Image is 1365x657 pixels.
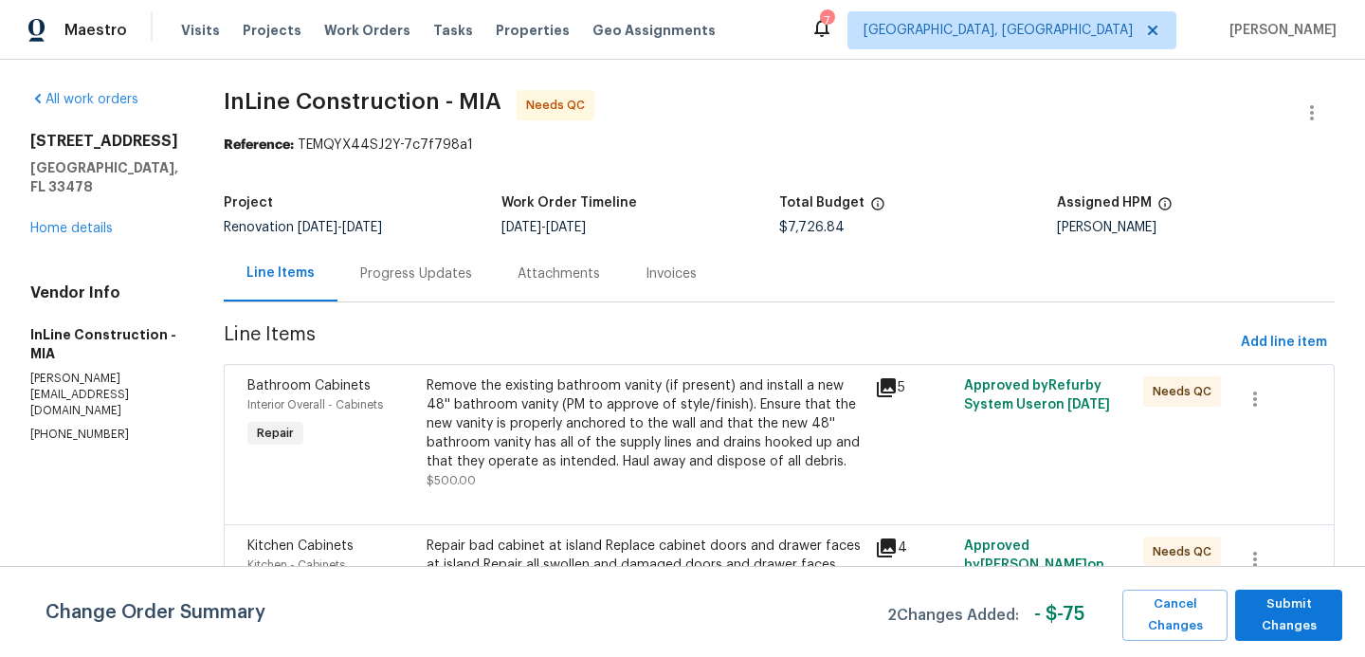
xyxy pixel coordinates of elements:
span: Geo Assignments [592,21,716,40]
span: Interior Overall - Cabinets [247,399,383,411]
span: Approved by [PERSON_NAME] on [964,539,1104,591]
span: Maestro [64,21,127,40]
button: Cancel Changes [1122,590,1228,641]
div: TEMQYX44SJ2Y-7c7f798a1 [224,136,1335,155]
span: Kitchen - Cabinets [247,559,345,571]
span: Add line item [1241,331,1327,355]
div: Remove the existing bathroom vanity (if present) and install a new 48'' bathroom vanity (PM to ap... [427,376,864,471]
span: [DATE] [1067,398,1110,411]
div: Line Items [246,264,315,283]
h5: Work Order Timeline [501,196,637,210]
a: All work orders [30,93,138,106]
span: - [501,221,586,234]
span: Visits [181,21,220,40]
span: [DATE] [342,221,382,234]
span: $7,726.84 [779,221,845,234]
span: InLine Construction - MIA [224,90,501,113]
div: Attachments [518,265,600,283]
span: [GEOGRAPHIC_DATA], [GEOGRAPHIC_DATA] [864,21,1133,40]
span: Cancel Changes [1132,593,1218,637]
span: - [298,221,382,234]
div: Progress Updates [360,265,472,283]
span: Needs QC [526,96,592,115]
button: Add line item [1233,325,1335,360]
div: 5 [875,376,953,399]
p: [PERSON_NAME][EMAIL_ADDRESS][DOMAIN_NAME] [30,371,178,419]
div: 7 [820,11,833,30]
span: Line Items [224,325,1233,360]
h4: Vendor Info [30,283,178,302]
span: 2 Changes Added: [887,597,1019,641]
span: Needs QC [1153,542,1219,561]
span: The hpm assigned to this work order. [1157,196,1173,221]
h5: Project [224,196,273,210]
a: Home details [30,222,113,235]
h5: InLine Construction - MIA [30,325,178,363]
h5: Assigned HPM [1057,196,1152,210]
span: $500.00 [427,475,476,486]
span: Repair [249,424,301,443]
span: [DATE] [546,221,586,234]
span: [DATE] [501,221,541,234]
h5: Total Budget [779,196,864,210]
div: Repair bad cabinet at island Replace cabinet doors and drawer faces at island Repair all swollen ... [427,537,864,593]
h5: [GEOGRAPHIC_DATA], FL 33478 [30,158,178,196]
span: Kitchen Cabinets [247,539,354,553]
span: [DATE] [298,221,337,234]
span: [PERSON_NAME] [1222,21,1337,40]
span: Bathroom Cabinets [247,379,371,392]
span: Renovation [224,221,382,234]
span: - $ -75 [1034,605,1084,641]
b: Reference: [224,138,294,152]
span: Needs QC [1153,382,1219,401]
span: Tasks [433,24,473,37]
div: Invoices [646,265,697,283]
span: Work Orders [324,21,410,40]
button: Submit Changes [1235,590,1342,641]
span: Approved by Refurby System User on [964,379,1110,411]
span: Properties [496,21,570,40]
span: Change Order Summary [45,590,265,641]
h2: [STREET_ADDRESS] [30,132,178,151]
span: Projects [243,21,301,40]
div: [PERSON_NAME] [1057,221,1335,234]
p: [PHONE_NUMBER] [30,427,178,443]
div: 4 [875,537,953,559]
span: Submit Changes [1245,593,1333,637]
span: The total cost of line items that have been proposed by Opendoor. This sum includes line items th... [870,196,885,221]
